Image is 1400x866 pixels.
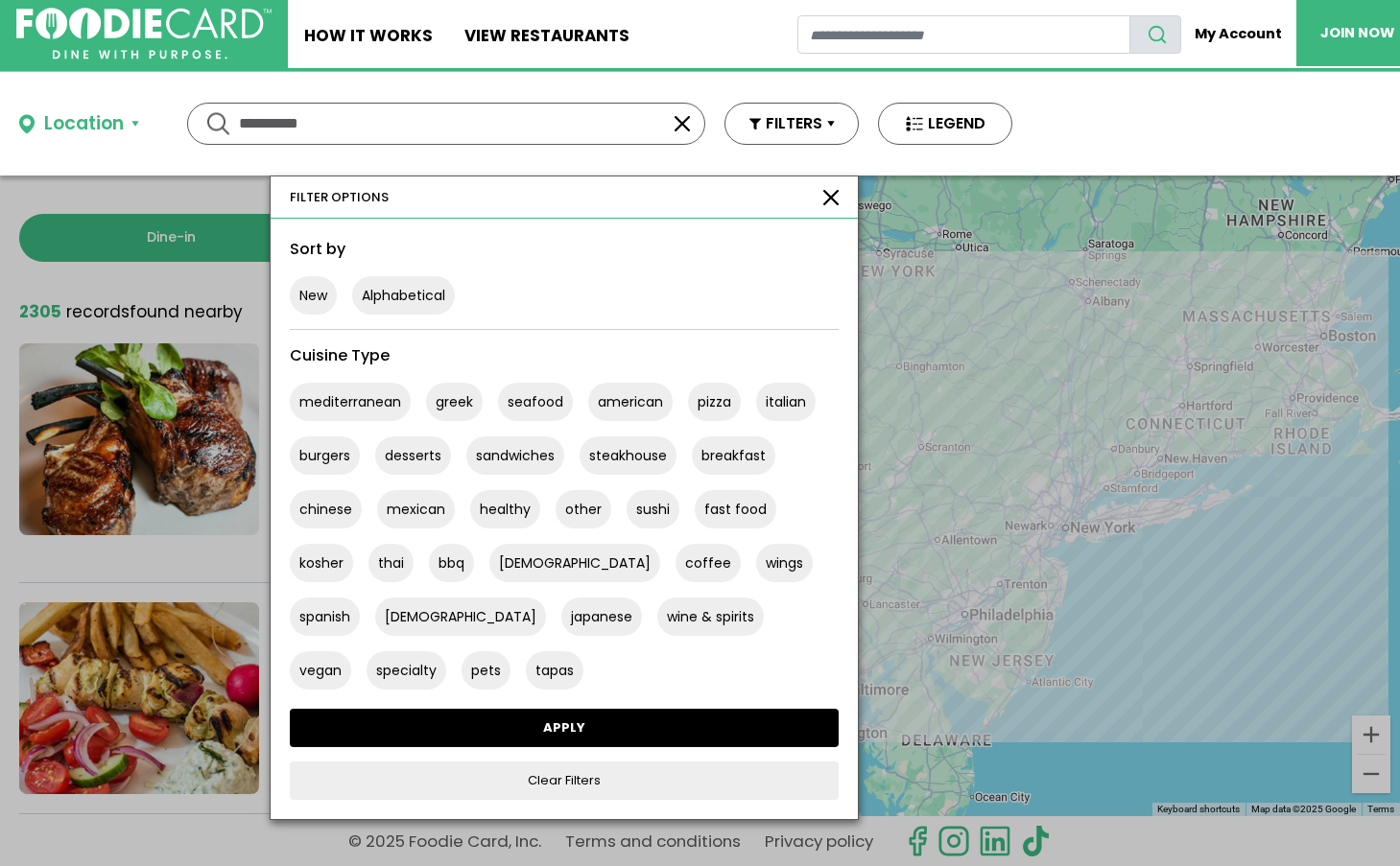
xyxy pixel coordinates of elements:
button: wine & spirits [657,597,764,636]
button: pizza [688,383,741,421]
img: FoodieCard; Eat, Drink, Save, Donate [16,8,272,59]
a: My Account [1181,15,1296,53]
button: mexican [377,490,455,528]
button: italian [756,383,816,421]
button: thai [368,544,414,582]
button: pets [462,651,510,690]
div: Sort by [290,238,839,261]
a: APPLY [290,709,839,747]
button: vegan [290,651,351,690]
button: fast food [695,490,776,528]
button: seafood [498,383,573,421]
button: american [588,383,673,421]
div: Location [44,110,124,138]
button: wings [756,544,813,582]
button: desserts [375,436,451,475]
button: specialty [367,651,446,690]
button: LEGEND [878,103,1012,145]
div: FILTER OPTIONS [290,188,389,207]
button: search [1129,15,1181,54]
button: Location [19,110,139,138]
button: bbq [429,544,474,582]
a: Clear Filters [290,761,839,800]
button: kosher [290,544,353,582]
button: sushi [627,490,679,528]
button: sandwiches [466,436,564,475]
button: coffee [676,544,741,582]
button: FILTERS [724,103,859,145]
button: breakfast [692,436,775,475]
button: japanese [561,597,642,636]
button: other [556,490,611,528]
button: chinese [290,490,362,528]
button: healthy [470,490,540,528]
input: restaurant search [797,15,1130,54]
button: [DEMOGRAPHIC_DATA] [489,544,660,582]
button: Alphabetical [352,276,455,315]
button: spanish [290,597,360,636]
button: New [290,276,337,315]
button: mediterranean [290,383,411,421]
button: greek [426,383,483,421]
div: Cuisine Type [290,344,839,367]
button: tapas [526,651,583,690]
button: [DEMOGRAPHIC_DATA] [375,597,546,636]
button: steakhouse [580,436,676,475]
button: burgers [290,436,360,475]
